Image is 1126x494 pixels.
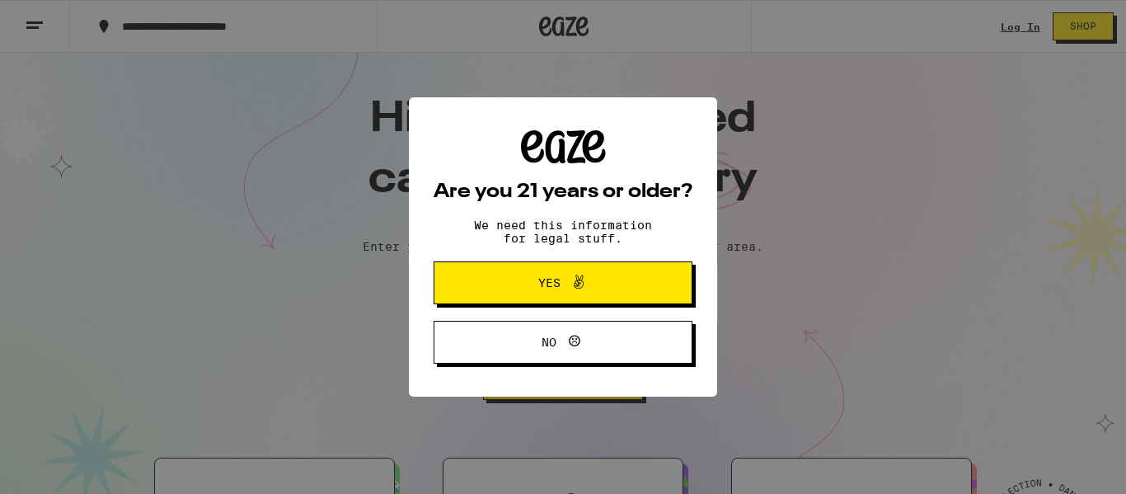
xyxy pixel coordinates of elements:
[434,321,692,364] button: No
[460,219,666,245] p: We need this information for legal stuff.
[538,277,561,289] span: Yes
[542,336,556,348] span: No
[10,12,119,25] span: Hi. Need any help?
[434,261,692,304] button: Yes
[434,182,692,202] h2: Are you 21 years or older?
